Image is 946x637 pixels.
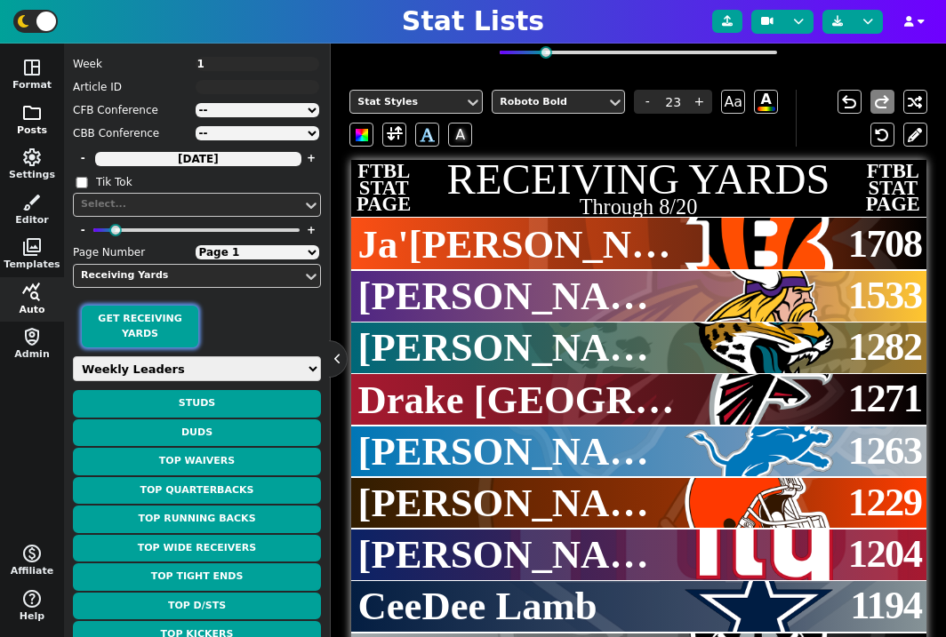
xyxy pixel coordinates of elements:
[721,90,745,114] span: Aa
[448,123,472,147] span: A
[848,317,922,377] span: 1282
[81,197,295,212] div: Select...
[300,219,321,241] button: +
[73,125,194,141] label: CBB Conference
[870,90,894,114] button: redo
[73,56,194,72] label: Week
[73,563,321,591] button: Top Tight Ends
[358,326,678,370] span: [PERSON_NAME]
[73,448,321,475] button: Top Waivers
[21,192,43,213] span: brush
[357,95,457,110] div: Stat Styles
[96,174,321,190] label: Tik Tok
[500,95,599,110] div: Roboto Bold
[81,268,295,283] div: Receiving Yards
[685,90,712,114] span: +
[73,477,321,505] button: Top Quarterbacks
[73,147,93,169] button: -
[358,378,678,422] span: Drake [GEOGRAPHIC_DATA]
[21,326,43,347] span: shield_person
[196,57,320,71] textarea: 1
[358,482,678,525] span: [PERSON_NAME]
[21,588,43,609] span: help
[73,244,194,260] label: Page Number
[421,120,435,149] span: A
[848,473,922,532] span: 1229
[351,196,926,218] h2: Through 8/20
[848,421,922,481] span: 1263
[21,282,43,303] span: query_stats
[358,585,597,628] span: CeeDee Lamb
[358,533,678,577] span: [PERSON_NAME]
[21,543,43,564] span: monetization_on
[300,147,321,169] button: +
[73,419,321,447] button: Duds
[21,102,43,123] span: folder
[838,90,862,114] button: undo
[838,92,860,113] span: undo
[73,102,194,118] label: CFB Conference
[848,266,922,325] span: 1533
[358,223,678,267] span: Ja'[PERSON_NAME]
[402,5,544,37] h1: Stat Lists
[73,219,93,241] button: -
[73,535,321,562] button: Top Wide Receivers
[848,524,922,584] span: 1204
[351,158,926,202] h1: RECEIVING YARDS
[21,147,43,168] span: settings
[82,306,198,347] button: Get Receiving Yards
[73,593,321,620] button: Top D/STs
[871,92,893,113] span: redo
[850,576,921,635] span: 1194
[73,390,321,418] button: Studs
[358,430,678,474] span: [PERSON_NAME] St. Brown
[73,506,321,533] button: Top Running Backs
[848,214,922,274] span: 1708
[355,163,413,211] span: FTBL STAT PAGE
[73,79,194,95] label: Article ID
[863,163,922,211] span: FTBL STAT PAGE
[848,369,922,428] span: 1271
[21,236,43,258] span: photo_library
[358,275,678,318] span: [PERSON_NAME]
[634,90,661,114] span: -
[21,57,43,78] span: space_dashboard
